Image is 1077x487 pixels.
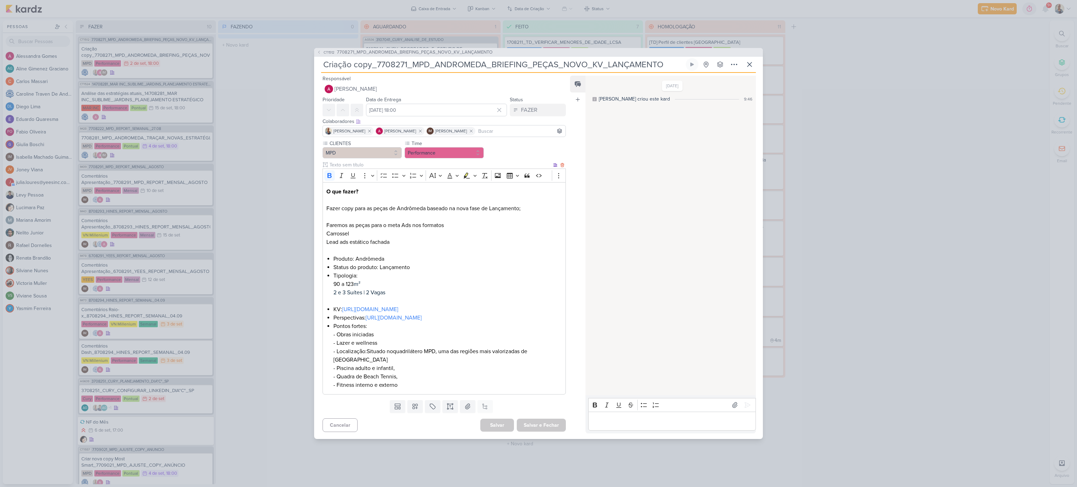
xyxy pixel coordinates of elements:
[340,382,398,389] span: itness interno e externo
[599,95,670,103] div: [PERSON_NAME] criou este kard
[396,373,398,380] span: ,
[323,118,566,125] div: Colaboradores
[334,85,377,93] span: [PERSON_NAME]
[521,106,537,114] div: FAZER
[323,147,402,158] button: MPD
[333,272,562,305] li: Tipologia: 90 a 123
[588,398,756,412] div: Editor toolbar
[333,289,385,296] span: 2 e 3 Suítes | 2 Vagas
[435,128,467,134] span: [PERSON_NAME]
[325,128,332,135] img: Iara Santos
[321,58,684,71] input: Kard Sem Título
[588,412,756,431] div: Editor editing area: main
[376,128,383,135] img: Alessandra Gomes
[317,49,493,56] button: CT1512 7708271_MPD_ANDROMEDA_BRIEFING_PEÇAS_NOVO_KV_LANÇAMENTO
[333,382,340,389] span: - F
[428,130,432,133] p: IM
[326,187,562,246] p: Fazer copy para as peças de Andrômeda baseado na nova fase de Lançamento; Faremos as peças para o...
[744,96,752,102] div: 9:46
[333,263,562,272] li: Status do produto: Lançamento
[405,147,484,158] button: Performance
[326,188,358,195] strong: O que fazer?
[366,97,401,103] label: Data de Entrega
[477,127,564,135] input: Buscar
[333,314,562,322] li: Perspectivas:
[337,49,493,56] span: 7708271_MPD_ANDROMEDA_BRIEFING_PEÇAS_NOVO_KV_LANÇAMENTO
[393,365,395,372] span: ,
[325,85,333,93] img: Alessandra Gomes
[323,97,345,103] label: Prioridade
[333,322,562,389] li: Pontos fortes: - Obras iniciadas - Lazer e wellness - Localização:
[366,104,507,116] input: Select a date
[333,128,365,134] span: [PERSON_NAME]
[328,161,552,169] input: Texto sem título
[393,348,435,355] span: quadrilátero MPD
[354,281,360,288] span: m²
[333,365,340,372] span: - P
[329,140,402,147] label: CLIENTES
[427,128,434,135] div: Isabella Machado Guimarães
[367,348,393,355] span: Situado no
[510,97,523,103] label: Status
[323,76,351,82] label: Responsável
[384,128,416,134] span: [PERSON_NAME]
[341,373,396,380] span: uadra de Beach Tennis
[323,418,358,432] button: Cancelar
[323,169,566,182] div: Editor toolbar
[340,365,393,372] span: iscina adulto e infantil
[323,182,566,395] div: Editor editing area: main
[333,373,341,380] span: - Q
[510,104,566,116] button: FAZER
[323,83,566,95] button: [PERSON_NAME]
[333,255,562,263] li: Produto: Andrômeda
[342,306,398,313] a: [URL][DOMAIN_NAME]
[323,50,336,55] span: CT1512
[411,140,484,147] label: Time
[689,62,695,67] div: Ligar relógio
[366,314,422,321] a: [URL][DOMAIN_NAME]
[333,305,562,314] li: KV:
